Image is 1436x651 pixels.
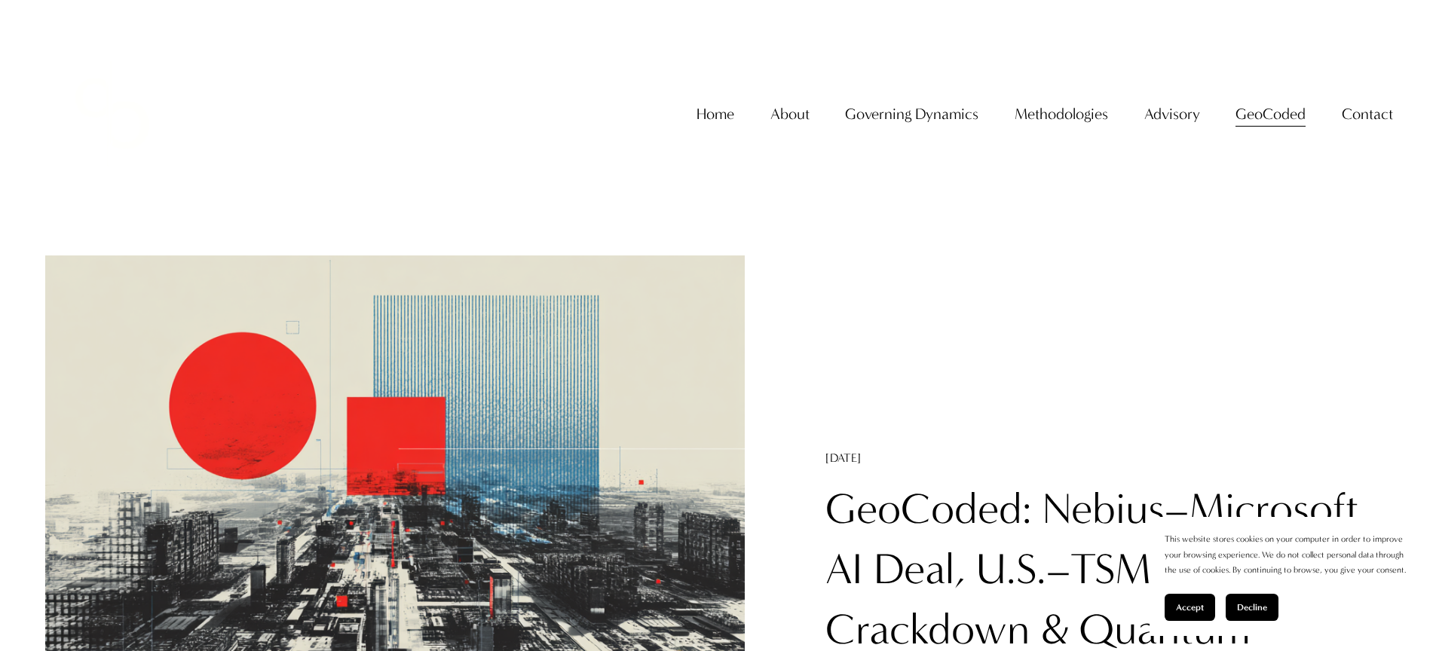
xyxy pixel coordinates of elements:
section: Cookie banner [1150,517,1421,636]
span: Methodologies [1015,100,1108,128]
a: folder dropdown [1342,99,1393,130]
a: folder dropdown [770,99,810,130]
p: This website stores cookies on your computer in order to improve your browsing experience. We do ... [1165,532,1406,579]
time: [DATE] [825,452,861,464]
a: folder dropdown [1015,99,1108,130]
a: folder dropdown [845,99,978,130]
span: Advisory [1144,100,1200,128]
a: folder dropdown [1235,99,1306,130]
a: folder dropdown [1144,99,1200,130]
a: Home [697,99,734,130]
span: GeoCoded [1235,100,1306,128]
img: Christopher Sanchez &amp; Co. [43,44,182,183]
span: Governing Dynamics [845,100,978,128]
button: Decline [1226,594,1278,621]
span: Contact [1342,100,1393,128]
span: Accept [1176,602,1204,613]
span: About [770,100,810,128]
button: Accept [1165,594,1215,621]
span: Decline [1237,602,1267,613]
